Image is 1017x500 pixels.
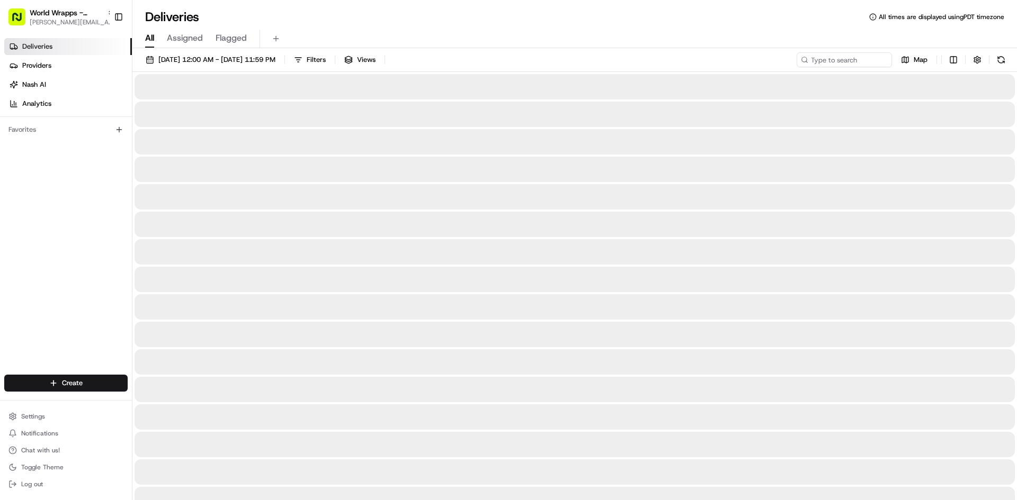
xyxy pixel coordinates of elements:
button: Settings [4,409,128,424]
span: All times are displayed using PDT timezone [879,13,1004,21]
span: Flagged [216,32,247,44]
span: Analytics [22,99,51,108]
a: Providers [4,57,132,74]
span: Nash AI [22,80,46,89]
span: Deliveries [22,42,52,51]
span: Views [357,55,376,65]
span: Chat with us! [21,446,60,454]
span: All [145,32,154,44]
span: Create [62,378,83,388]
span: Map [914,55,927,65]
button: [DATE] 12:00 AM - [DATE] 11:59 PM [141,52,280,67]
span: Toggle Theme [21,463,64,471]
button: Toggle Theme [4,460,128,475]
a: Nash AI [4,76,132,93]
button: [PERSON_NAME][EMAIL_ADDRESS][DOMAIN_NAME] [30,18,114,26]
button: Filters [289,52,331,67]
button: World Wrapps - [GEOGRAPHIC_DATA] [30,7,103,18]
span: [DATE] 12:00 AM - [DATE] 11:59 PM [158,55,275,65]
h1: Deliveries [145,8,199,25]
button: Notifications [4,426,128,441]
button: Log out [4,477,128,492]
span: Notifications [21,429,58,438]
button: Views [340,52,380,67]
span: Providers [22,61,51,70]
span: Log out [21,480,43,488]
input: Type to search [797,52,892,67]
button: Create [4,375,128,392]
button: World Wrapps - [GEOGRAPHIC_DATA][PERSON_NAME][EMAIL_ADDRESS][DOMAIN_NAME] [4,4,110,30]
button: Map [896,52,932,67]
span: Assigned [167,32,203,44]
span: Filters [307,55,326,65]
a: Analytics [4,95,132,112]
div: Favorites [4,121,128,138]
span: Settings [21,412,45,421]
a: Deliveries [4,38,132,55]
button: Refresh [994,52,1009,67]
button: Chat with us! [4,443,128,458]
